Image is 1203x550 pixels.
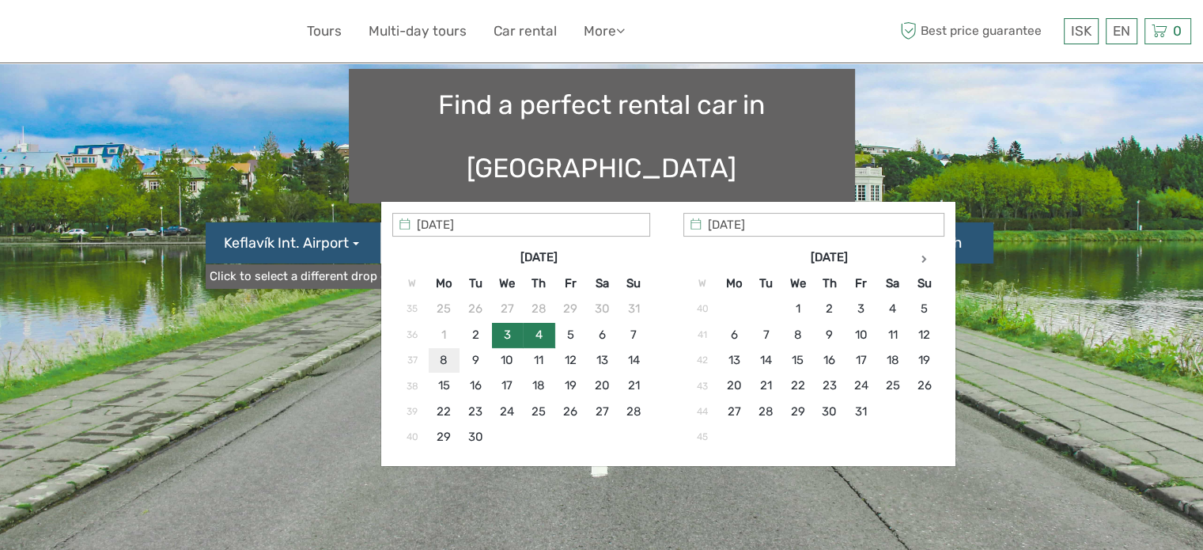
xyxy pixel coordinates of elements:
[396,374,428,399] td: 38
[523,374,554,399] td: 18
[460,322,491,347] td: 2
[908,271,940,296] th: Su
[22,28,179,40] p: We're away right now. Please check back later!
[750,347,781,373] td: 14
[554,297,586,322] td: 29
[687,322,718,347] td: 41
[750,271,781,296] th: Tu
[182,25,201,44] button: Open LiveChat chat widget
[618,297,649,322] td: 31
[523,399,554,424] td: 25
[908,347,940,373] td: 19
[584,20,625,43] a: More
[781,271,813,296] th: We
[491,347,523,373] td: 10
[369,20,467,43] a: Multi-day tours
[586,347,618,373] td: 13
[618,347,649,373] td: 14
[618,374,649,399] td: 21
[428,322,460,347] td: 1
[307,20,342,43] a: Tours
[687,297,718,322] td: 40
[396,425,428,450] td: 40
[396,347,428,373] td: 37
[428,271,460,296] th: Mo
[718,347,750,373] td: 13
[206,222,380,264] button: Keflavík Int. Airport
[491,271,523,296] th: We
[718,322,750,347] td: 6
[396,399,428,424] td: 39
[1171,23,1184,39] span: 0
[845,374,876,399] td: 24
[813,347,845,373] td: 16
[460,374,491,399] td: 16
[586,271,618,296] th: Sa
[687,347,718,373] td: 42
[428,425,460,450] td: 29
[813,271,845,296] th: Th
[523,271,554,296] th: Th
[845,347,876,373] td: 17
[491,374,523,399] td: 17
[876,297,908,322] td: 4
[845,322,876,347] td: 10
[349,69,855,203] h1: Find a perfect rental car in [GEOGRAPHIC_DATA]
[396,271,428,296] th: W
[396,297,428,322] td: 35
[876,271,908,296] th: Sa
[813,374,845,399] td: 23
[908,374,940,399] td: 26
[428,347,460,373] td: 8
[586,297,618,322] td: 30
[781,297,813,322] td: 1
[813,322,845,347] td: 9
[687,399,718,424] td: 44
[523,297,554,322] td: 28
[491,297,523,322] td: 27
[781,347,813,373] td: 15
[586,322,618,347] td: 6
[224,233,349,254] span: Keflavík Int. Airport
[428,374,460,399] td: 15
[491,399,523,424] td: 24
[718,374,750,399] td: 20
[586,399,618,424] td: 27
[494,20,557,43] a: Car rental
[845,399,876,424] td: 31
[618,399,649,424] td: 28
[908,297,940,322] td: 5
[460,399,491,424] td: 23
[781,399,813,424] td: 29
[491,322,523,347] td: 3
[523,347,554,373] td: 11
[12,12,93,51] img: 632-1a1f61c2-ab70-46c5-a88f-57c82c74ba0d_logo_small.jpg
[554,322,586,347] td: 5
[460,425,491,450] td: 30
[687,374,718,399] td: 43
[876,322,908,347] td: 11
[206,264,432,289] a: Click to select a different drop off place
[618,322,649,347] td: 7
[750,322,781,347] td: 7
[813,297,845,322] td: 2
[1071,23,1091,39] span: ISK
[554,399,586,424] td: 26
[845,297,876,322] td: 3
[718,271,750,296] th: Mo
[876,374,908,399] td: 25
[460,245,618,271] th: [DATE]
[781,374,813,399] td: 22
[750,399,781,424] td: 28
[750,374,781,399] td: 21
[460,271,491,296] th: Tu
[813,399,845,424] td: 30
[908,322,940,347] td: 12
[876,347,908,373] td: 18
[687,271,718,296] th: W
[554,347,586,373] td: 12
[428,297,460,322] td: 25
[428,399,460,424] td: 22
[460,297,491,322] td: 26
[1106,18,1137,44] div: EN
